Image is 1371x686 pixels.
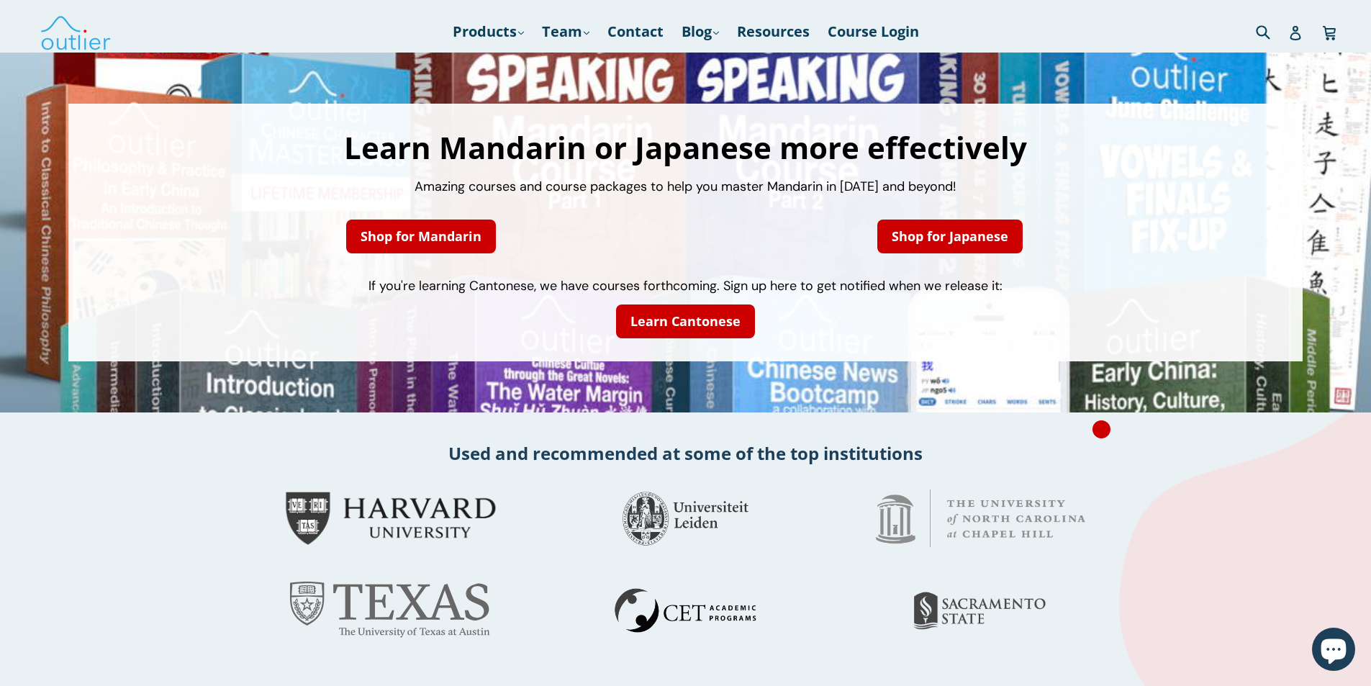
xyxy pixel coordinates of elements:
[83,132,1288,163] h1: Learn Mandarin or Japanese more effectively
[445,19,531,45] a: Products
[1252,17,1292,46] input: Search
[415,178,956,195] span: Amazing courses and course packages to help you master Mandarin in [DATE] and beyond!
[368,277,1003,294] span: If you're learning Cantonese, we have courses forthcoming. Sign up here to get notified when we r...
[600,19,671,45] a: Contact
[346,220,496,253] a: Shop for Mandarin
[616,304,755,338] a: Learn Cantonese
[877,220,1023,253] a: Shop for Japanese
[730,19,817,45] a: Resources
[1308,628,1359,674] inbox-online-store-chat: Shopify online store chat
[40,11,112,53] img: Outlier Linguistics
[674,19,726,45] a: Blog
[535,19,597,45] a: Team
[820,19,926,45] a: Course Login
